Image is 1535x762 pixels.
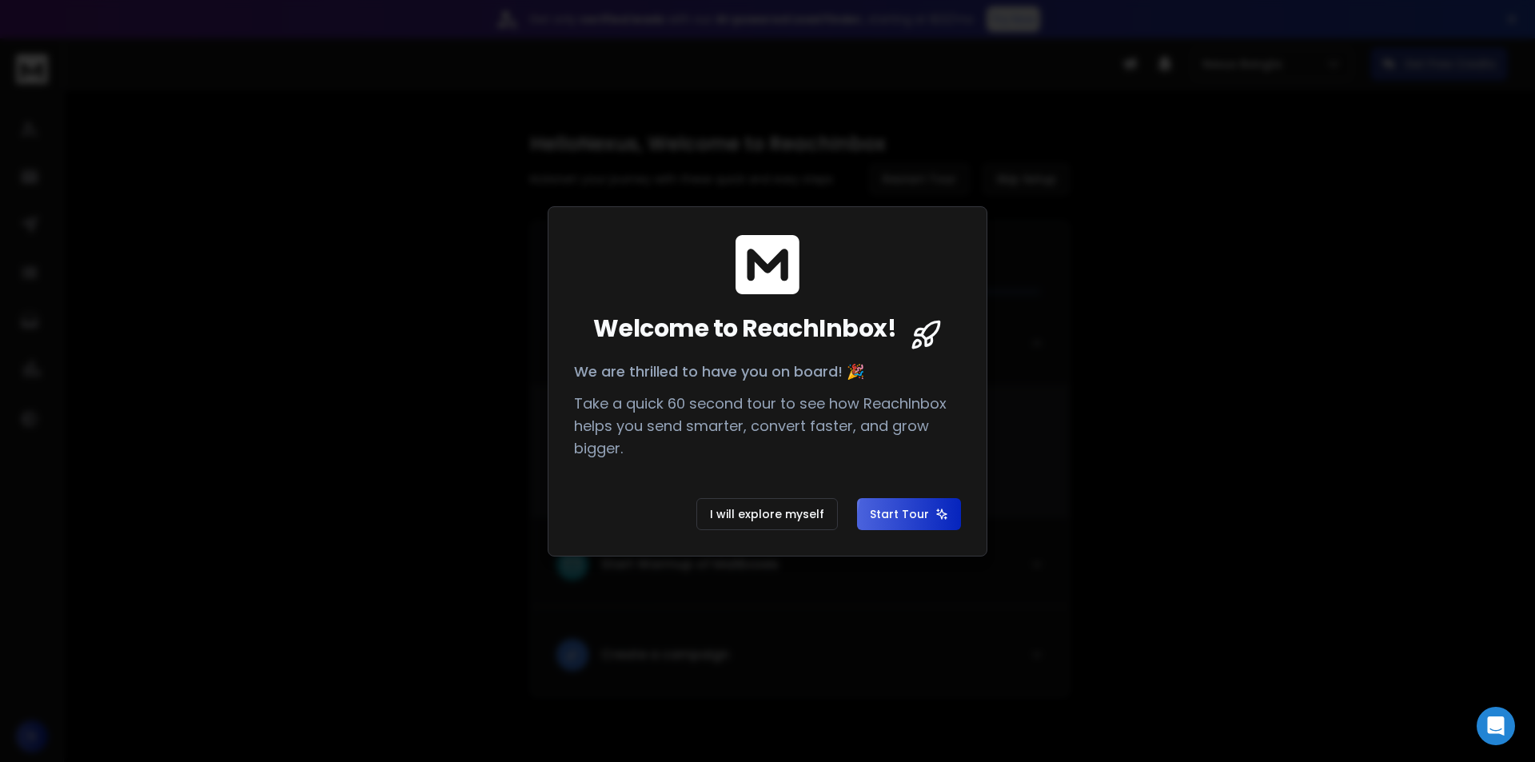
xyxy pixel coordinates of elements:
p: We are thrilled to have you on board! 🎉 [574,361,961,383]
div: Open Intercom Messenger [1477,707,1515,745]
span: Start Tour [870,506,948,522]
button: Start Tour [857,498,961,530]
p: Take a quick 60 second tour to see how ReachInbox helps you send smarter, convert faster, and gro... [574,393,961,460]
span: Welcome to ReachInbox! [593,314,896,343]
button: I will explore myself [696,498,838,530]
